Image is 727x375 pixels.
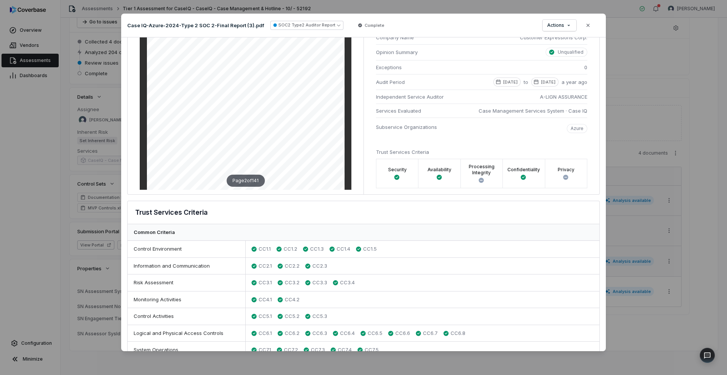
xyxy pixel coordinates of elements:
span: 0 [584,64,587,71]
p: Azure [571,126,583,132]
p: [DATE] [541,79,555,85]
span: CC4.2 [285,296,300,304]
span: CC6.7 [423,330,438,337]
span: CC6.4 [340,330,355,337]
button: Actions [543,20,576,31]
span: CC1.4 [337,245,350,253]
span: CC7.1 [259,346,271,354]
button: SOC2 Type2 Auditor Report [270,21,343,30]
span: Customer Expressions Corp. [520,34,587,41]
span: CC2.3 [312,262,327,270]
p: [DATE] [503,79,518,85]
span: Trust Services Criteria [376,149,429,155]
span: Audit Period [376,78,405,86]
div: Risk Assessment [128,274,246,291]
span: Actions [547,22,564,28]
span: Exceptions [376,64,402,71]
span: to [524,78,528,87]
span: CC7.2 [284,346,298,354]
div: Common Criteria [128,224,599,241]
span: CC6.6 [395,330,410,337]
span: CC1.5 [363,245,377,253]
span: CC1.1 [259,245,271,253]
label: Confidentiality [507,167,540,173]
span: CC3.1 [259,279,272,287]
p: Unqualified [558,49,583,55]
div: Control Activities [128,308,246,325]
span: Independent Service Auditor [376,93,444,101]
span: CC3.4 [340,279,355,287]
span: a year ago [562,78,587,87]
span: Opinion Summary [376,48,424,56]
span: CC7.4 [338,346,352,354]
label: Privacy [558,167,574,173]
div: Logical and Physical Access Controls [128,325,246,342]
span: CC6.2 [285,330,300,337]
span: CC3.3 [312,279,327,287]
div: Information and Communication [128,258,246,274]
span: CC7.3 [311,346,325,354]
label: Processing Integrity [465,164,498,176]
span: CC6.1 [259,330,272,337]
span: CC1.2 [284,245,297,253]
span: CC6.8 [451,330,465,337]
span: CC1.3 [310,245,324,253]
span: CC5.3 [312,313,327,320]
span: CC4.1 [259,296,272,304]
span: CC5.2 [285,313,300,320]
span: Subservice Organizations [376,123,437,131]
span: CC6.3 [312,330,327,337]
span: Case Management Services System · Case IQ [479,107,587,115]
h3: Trust Services Criteria [135,207,207,218]
span: CC6.5 [368,330,382,337]
label: Availability [427,167,451,173]
span: A-LIGN ASSURANCE [540,93,587,101]
div: Page 2 of 141 [226,175,265,187]
span: CC3.2 [285,279,300,287]
div: System Operations [128,342,246,358]
div: Control Environment [128,241,246,257]
span: CC5.1 [259,313,272,320]
span: CC2.1 [259,262,272,270]
span: Complete [365,22,384,28]
span: CC7.5 [365,346,379,354]
p: Case IQ-Azure-2024-Type 2 SOC 2-Final Report (3).pdf [127,22,264,29]
label: Security [388,167,407,173]
span: CC2.2 [285,262,300,270]
span: Company Name [376,34,514,41]
div: Monitoring Activities [128,291,246,308]
span: Services Evaluated [376,107,421,115]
